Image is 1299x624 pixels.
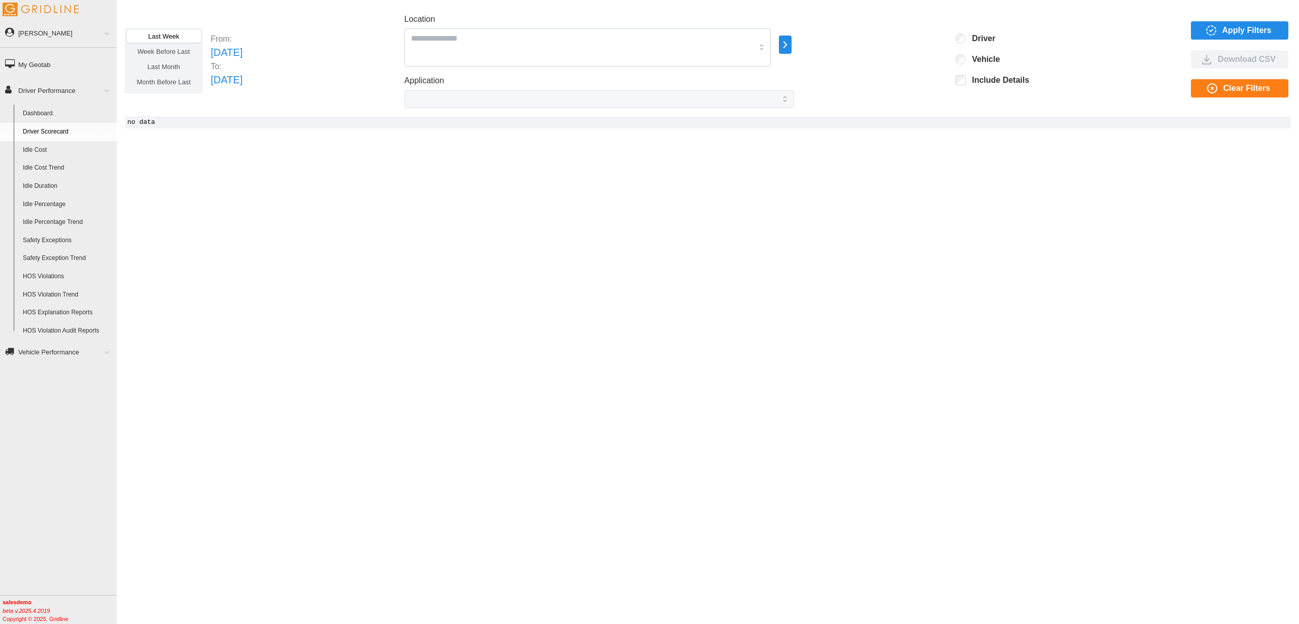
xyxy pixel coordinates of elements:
div: Copyright © 2025, Gridline [3,598,117,623]
label: Include Details [966,75,1029,85]
span: Clear Filters [1223,80,1270,97]
a: Dashboard [18,105,117,123]
code: no data [125,116,1291,128]
a: Idle Percentage [18,195,117,214]
label: Vehicle [966,54,1000,64]
span: Month Before Last [137,78,191,86]
span: Week Before Last [138,48,190,55]
a: Idle Cost [18,141,117,159]
a: HOS Explanation Reports [18,304,117,322]
button: Download CSV [1191,50,1288,69]
i: beta v.2025.4.2019 [3,608,50,614]
span: Last Week [148,32,179,40]
a: Safety Exception Trend [18,249,117,268]
a: Idle Duration [18,177,117,195]
a: Idle Percentage Trend [18,213,117,232]
p: [DATE] [211,72,243,88]
button: Clear Filters [1191,79,1288,97]
span: Apply Filters [1222,22,1272,39]
a: Idle Cost Trend [18,159,117,177]
label: Driver [966,34,995,44]
p: [DATE] [211,45,243,60]
b: salesdemo [3,599,31,605]
span: Download CSV [1218,51,1276,68]
a: Driver Scorecard [18,123,117,141]
label: Application [404,75,444,87]
label: Location [404,13,435,26]
img: Gridline [3,3,79,16]
a: HOS Violations [18,268,117,286]
a: HOS Violation Audit Reports [18,322,117,340]
a: Safety Exceptions [18,232,117,250]
p: From: [211,33,243,45]
span: Last Month [147,63,180,71]
button: Apply Filters [1191,21,1288,40]
p: To: [211,60,243,72]
a: HOS Violation Trend [18,286,117,304]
